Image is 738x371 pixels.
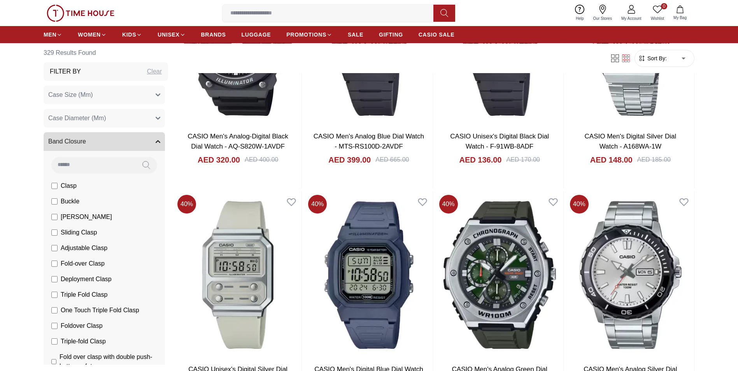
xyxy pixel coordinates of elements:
[51,245,58,251] input: Adjustable Clasp
[573,16,587,21] span: Help
[375,155,409,164] div: AED 665.00
[44,31,56,38] span: MEN
[571,3,589,23] a: Help
[60,352,160,371] span: Fold over clasp with double push-button safety
[51,198,58,205] input: Buckle
[419,31,455,38] span: CASIO SALE
[305,192,432,358] img: CASIO Men's Digital Blue Dial Watch - W-800H-2AVDF
[44,44,168,62] h6: 329 Results Found
[51,338,58,345] input: Triple-fold Clasp
[506,155,540,164] div: AED 170.00
[245,155,278,164] div: AED 400.00
[459,154,502,165] h4: AED 136.00
[590,16,615,21] span: Our Stores
[201,31,226,38] span: BRANDS
[585,133,677,150] a: CASIO Men's Digital Silver Dial Watch - A168WA-1W
[78,28,107,42] a: WOMEN
[637,155,671,164] div: AED 185.00
[286,28,332,42] a: PROMOTIONS
[61,228,97,237] span: Sliding Clasp
[147,67,162,76] div: Clear
[439,195,458,213] span: 40 %
[436,192,563,358] img: CASIO Men's Analog Green Dial Watch - MWA-300H-3AVDF
[51,323,58,329] input: Foldover Clasp
[286,31,326,38] span: PROMOTIONS
[308,195,327,213] span: 40 %
[44,109,165,128] button: Case Diameter (Mm)
[158,31,179,38] span: UNISEX
[122,31,136,38] span: KIDS
[638,54,667,62] button: Sort By:
[348,28,363,42] a: SALE
[61,181,77,191] span: Clasp
[51,229,58,236] input: Sliding Clasp
[661,3,667,9] span: 0
[44,132,165,151] button: Band Closure
[47,5,114,22] img: ...
[61,321,103,331] span: Foldover Clasp
[198,154,240,165] h4: AED 320.00
[48,90,93,100] span: Case Size (Mm)
[188,133,288,150] a: CASIO Men's Analog-Digital Black Dial Watch - AQ-S820W-1AVDF
[646,54,667,62] span: Sort By:
[61,243,107,253] span: Adjustable Clasp
[61,275,112,284] span: Deployment Clasp
[61,212,112,222] span: [PERSON_NAME]
[618,16,645,21] span: My Account
[328,154,371,165] h4: AED 399.00
[348,31,363,38] span: SALE
[51,183,58,189] input: Clasp
[61,290,107,299] span: Triple Fold Clasp
[201,28,226,42] a: BRANDS
[669,4,691,22] button: My Bag
[648,16,667,21] span: Wishlist
[61,197,79,206] span: Buckle
[50,67,81,76] h3: Filter By
[61,337,106,346] span: Triple-fold Clasp
[450,133,549,150] a: CASIO Unisex's Digital Black Dial Watch - F-91WB-8ADF
[379,31,403,38] span: GIFTING
[590,154,633,165] h4: AED 148.00
[177,195,196,213] span: 40 %
[122,28,142,42] a: KIDS
[242,31,271,38] span: LUGGAGE
[242,28,271,42] a: LUGGAGE
[61,259,105,268] span: Fold-over Clasp
[670,15,690,21] span: My Bag
[44,28,62,42] a: MEN
[51,359,56,365] input: Fold over clasp with double push-button safety
[51,307,58,313] input: One Touch Triple Fold Clasp
[51,261,58,267] input: Fold-over Clasp
[419,28,455,42] a: CASIO SALE
[48,114,106,123] span: Case Diameter (Mm)
[646,3,669,23] a: 0Wishlist
[314,133,424,150] a: CASIO Men's Analog Blue Dial Watch - MTS-RS100D-2AVDF
[567,192,694,358] img: CASIO Men's Analog Silver Dial Watch - MTD-125D-7AVDF
[379,28,403,42] a: GIFTING
[51,276,58,282] input: Deployment Clasp
[78,31,101,38] span: WOMEN
[570,195,589,213] span: 40 %
[44,86,165,104] button: Case Size (Mm)
[61,306,139,315] span: One Touch Triple Fold Clasp
[589,3,617,23] a: Our Stores
[48,137,86,146] span: Band Closure
[51,214,58,220] input: [PERSON_NAME]
[174,192,302,358] img: CASIO Unisex's Digital Silver Dial Watch - A100WEF-8ADF
[51,292,58,298] input: Triple Fold Clasp
[158,28,185,42] a: UNISEX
